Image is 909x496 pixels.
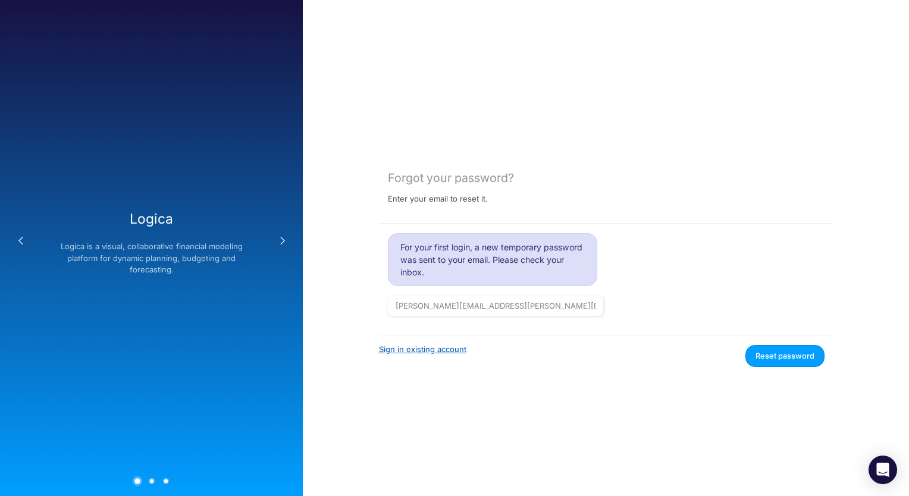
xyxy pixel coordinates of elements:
[162,478,169,484] button: 3
[388,194,488,204] p: Enter your email to reset it.
[745,345,825,367] button: Reset password
[388,296,603,316] input: Email
[9,229,33,253] button: Previous
[869,456,897,484] div: Open Intercom Messenger
[132,476,142,486] button: 1
[270,229,294,253] button: Next
[388,233,597,286] div: For your first login, a new temporary password was sent to your email. Please check your inbox.
[388,171,825,185] div: Forgot your password?
[57,241,246,276] p: Logica is a visual, collaborative financial modeling platform for dynamic planning, budgeting and...
[57,211,246,227] h3: Logica
[148,478,155,484] button: 2
[379,344,466,354] a: Sign in existing account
